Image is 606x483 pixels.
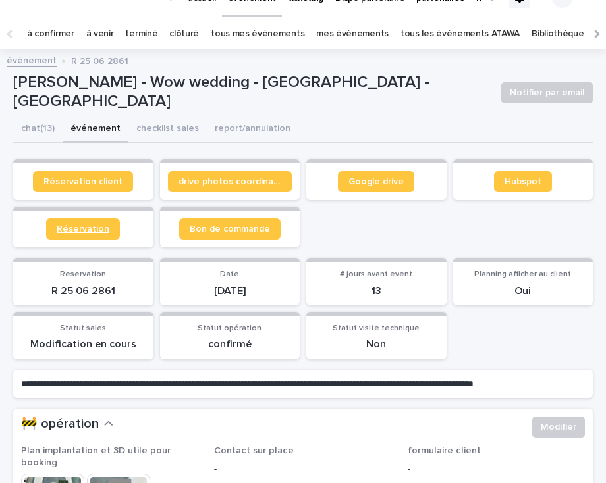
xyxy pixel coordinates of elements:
[338,171,414,192] a: Google drive
[220,270,239,278] span: Date
[214,463,391,476] p: -
[408,446,481,455] span: formulaire client
[198,324,262,332] span: Statut opération
[60,270,106,278] span: Reservation
[60,324,106,332] span: Statut sales
[408,463,585,476] p: -
[211,18,304,49] a: tous mes événements
[7,52,57,67] a: événement
[33,171,133,192] a: Réservation client
[71,53,128,67] p: R 25 06 2861
[400,18,520,49] a: tous les événements ATAWA
[27,18,74,49] a: à confirmer
[43,177,123,186] span: Réservation client
[474,270,571,278] span: Planning afficher au client
[21,417,99,432] h2: 🚧 opération
[125,18,157,49] a: terminé
[190,224,270,234] span: Bon de commande
[13,116,63,143] button: chat (13)
[128,116,207,143] button: checklist sales
[214,446,294,455] span: Contact sur place
[168,338,292,351] p: confirmé
[21,285,146,297] p: R 25 06 2861
[13,73,491,111] p: [PERSON_NAME] - Wow wedding - [GEOGRAPHIC_DATA] - [GEOGRAPHIC_DATA]
[207,116,298,143] button: report/annulation
[501,82,593,103] button: Notifier par email
[169,18,199,49] a: clôturé
[179,177,282,186] span: drive photos coordinateur
[461,285,586,297] p: Oui
[348,177,404,186] span: Google drive
[179,218,281,240] a: Bon de commande
[57,224,109,234] span: Réservation
[505,177,541,186] span: Hubspot
[21,446,171,467] span: Plan implantation et 3D utile pour booking
[21,417,113,432] button: 🚧 opération
[541,420,576,434] span: Modifier
[168,285,292,297] p: [DATE]
[333,324,420,332] span: Statut visite technique
[532,18,597,49] a: Bibliothèque 3D
[314,338,439,351] p: Non
[494,171,552,192] a: Hubspot
[63,116,128,143] button: événement
[314,285,439,297] p: 13
[21,338,146,351] p: Modification en cours
[86,18,114,49] a: à venir
[340,270,412,278] span: # jours avant event
[46,218,120,240] a: Réservation
[168,171,292,192] a: drive photos coordinateur
[510,86,584,99] span: Notifier par email
[532,417,585,438] button: Modifier
[316,18,389,49] a: mes événements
